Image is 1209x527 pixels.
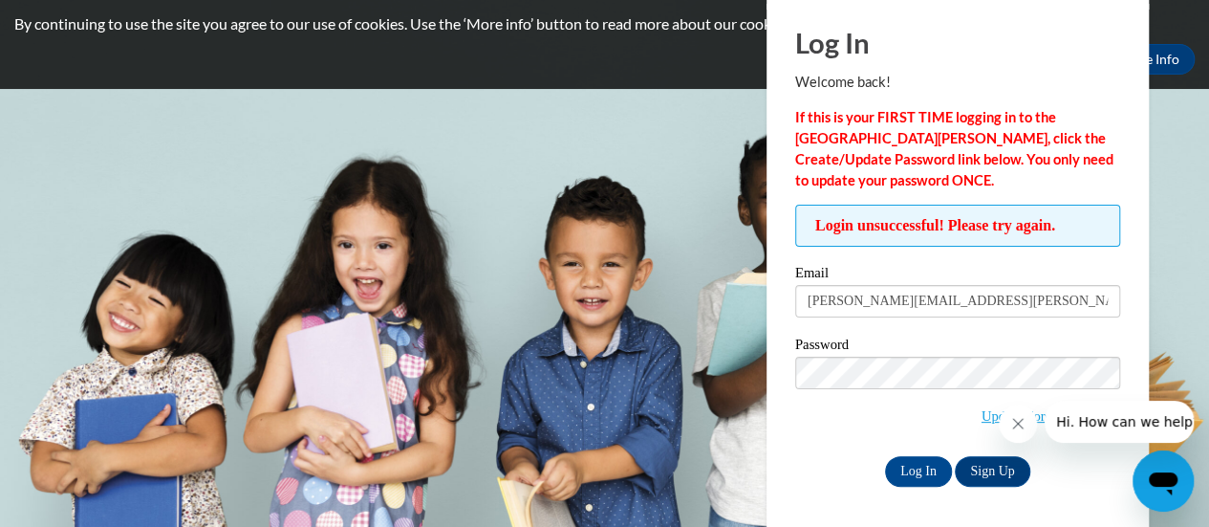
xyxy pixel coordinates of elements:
iframe: Button to launch messaging window [1133,450,1194,512]
strong: If this is your FIRST TIME logging in to the [GEOGRAPHIC_DATA][PERSON_NAME], click the Create/Upd... [795,109,1113,188]
input: Log In [885,456,952,487]
iframe: Close message [999,405,1037,443]
label: Password [795,338,1120,357]
a: Update/Forgot Password [982,408,1120,424]
label: Email [795,266,1120,285]
iframe: Message from company [1045,401,1194,443]
a: Sign Up [955,456,1029,487]
a: More Info [1105,44,1195,75]
p: Welcome back! [795,72,1120,93]
span: Hi. How can we help? [11,13,155,29]
h1: Log In [795,23,1120,62]
p: By continuing to use the site you agree to our use of cookies. Use the ‘More info’ button to read... [14,13,1195,34]
span: Login unsuccessful! Please try again. [795,205,1120,247]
